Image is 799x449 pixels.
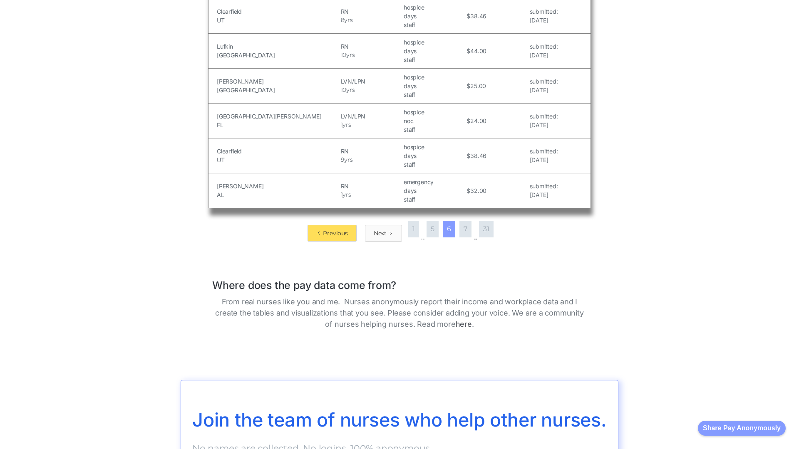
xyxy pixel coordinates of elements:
h5: hospice [404,38,464,47]
h5: [GEOGRAPHIC_DATA] [217,51,339,59]
h5: RN [341,147,402,155]
a: here [456,320,472,328]
h5: submitted: [530,182,558,190]
h5: 32.00 [470,186,486,195]
h5: [DATE] [530,121,558,129]
h5: 38.46 [470,151,486,160]
h5: 8 [341,16,345,25]
h5: LVN/LPN [341,77,402,86]
button: Share Pay Anonymously [698,421,786,436]
h5: AL [217,190,339,199]
h5: 1 [341,190,343,199]
span: Join the team of nurses who help other nurses. [192,408,607,431]
h5: days [404,81,464,90]
h5: hospice [404,143,464,151]
h5: staff [404,160,464,169]
h5: [DATE] [530,155,558,164]
h5: staff [404,195,464,204]
h5: submitted: [530,147,558,155]
div: ... [474,233,477,242]
p: From real nurses like you and me. Nurses anonymously report their income and workplace data and I... [212,296,587,330]
h5: 44.00 [470,47,486,55]
h5: RN [341,42,402,51]
h5: yrs [342,190,351,199]
h5: yrs [346,51,355,59]
h5: RN [341,182,402,190]
a: Previous Page [308,225,356,242]
h5: [PERSON_NAME] [217,77,339,86]
h5: $ [466,81,470,90]
h5: yrs [342,121,351,129]
div: List [208,217,591,242]
h5: [DATE] [530,86,558,94]
h5: yrs [344,16,352,25]
h5: $ [466,186,470,195]
h5: Clearfield [217,7,339,16]
h5: $ [466,116,470,125]
h5: noc [404,116,464,125]
a: 5 [427,221,439,237]
div: Previous [323,229,347,237]
h5: hospice [404,3,464,12]
a: submitted:[DATE] [530,112,558,129]
div: ... [421,233,424,242]
h5: $ [466,47,470,55]
a: submitted:[DATE] [530,147,558,164]
h5: Lufkin [217,42,339,51]
h5: 10 [341,86,347,94]
a: 1 [408,221,419,237]
h5: yrs [346,86,355,94]
h5: submitted: [530,77,558,86]
h5: days [404,12,464,20]
h5: staff [404,20,464,29]
div: Next [374,229,387,237]
h5: [GEOGRAPHIC_DATA] [217,86,339,94]
a: 6 [443,221,455,237]
h5: FL [217,121,339,129]
h5: $ [466,12,470,20]
h5: days [404,151,464,160]
a: submitted:[DATE] [530,77,558,94]
h5: staff [404,55,464,64]
a: submitted:[DATE] [530,7,558,25]
h5: 38.46 [470,12,486,20]
h5: 24.00 [470,116,486,125]
h5: submitted: [530,7,558,16]
h5: hospice [404,73,464,81]
h5: UT [217,16,339,25]
h5: 1 [341,121,343,129]
h5: RN [341,7,402,16]
h5: [DATE] [530,16,558,25]
h5: LVN/LPN [341,112,402,121]
h5: 9 [341,155,345,164]
a: submitted:[DATE] [530,182,558,199]
h5: staff [404,90,464,99]
h1: Where does the pay data come from? [212,271,587,292]
h5: UT [217,155,339,164]
h5: days [404,47,464,55]
h5: staff [404,125,464,134]
h5: yrs [344,155,352,164]
h5: 25.00 [470,81,486,90]
a: 31 [479,221,494,237]
h5: submitted: [530,42,558,51]
a: Next Page [365,225,402,242]
h5: [PERSON_NAME] [217,182,339,190]
h5: Clearfield [217,147,339,155]
h5: submitted: [530,112,558,121]
h5: [GEOGRAPHIC_DATA][PERSON_NAME] [217,112,339,121]
a: submitted:[DATE] [530,42,558,59]
h5: [DATE] [530,51,558,59]
h5: emergency [404,178,464,186]
h5: hospice [404,108,464,116]
h5: [DATE] [530,190,558,199]
a: 7 [459,221,471,237]
h5: $ [466,151,470,160]
h5: 10 [341,51,347,59]
h5: days [404,186,464,195]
